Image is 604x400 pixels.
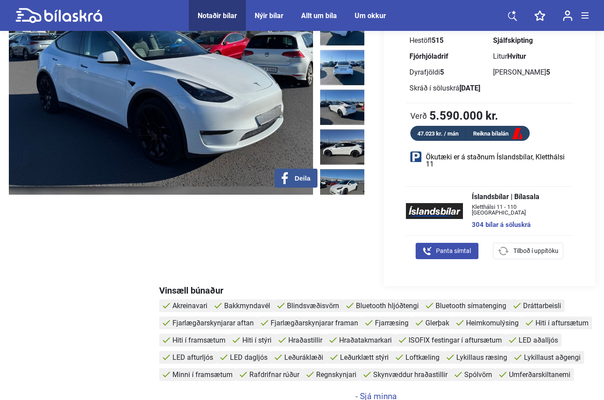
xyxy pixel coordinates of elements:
[271,319,358,327] span: Fjarlægðarskynjarar framan
[288,336,322,344] span: Hraðastillir
[320,50,364,85] img: 1758295261_5547694252204493801_30595234293834638.jpg
[466,128,530,140] a: Reikna bílalán
[294,174,310,182] span: Deila
[255,11,283,20] a: Nýir bílar
[409,37,486,44] div: Hestöfl
[410,111,427,120] span: Verð
[409,52,448,60] b: Fjórhjóladrif
[230,353,268,362] span: LED dagljós
[224,302,270,310] span: Bakkmyndavél
[320,129,364,165] img: 1758295263_2402901941355382806_30595235651460353.jpg
[320,90,364,125] img: 1758295262_3690122628078460091_30595234991542950.jpg
[409,69,486,76] div: Dyrafjöldi
[513,246,558,256] span: Tilboð í uppítöku
[409,336,502,344] span: ISOFIX festingar í aftursætum
[472,193,564,200] span: Íslandsbílar | Bílasala
[172,370,233,379] span: Minni í framsætum
[172,302,207,310] span: Akreinavari
[493,69,570,76] div: [PERSON_NAME]
[472,204,564,215] span: Kletthálsi 11 - 110 [GEOGRAPHIC_DATA]
[320,169,364,204] img: 1758295264_8789202429310106414_30595236880905459.jpg
[524,353,581,362] span: Lykillaust aðgengi
[339,336,392,344] span: Hraðatakmarkari
[426,154,569,168] span: Ökutæki er á staðnum Íslandsbílar, Kletthálsi 11
[535,319,589,327] span: Hiti í aftursætum
[409,85,486,92] div: Skráð í söluskrá
[159,286,595,295] div: Vinsæll búnaður
[493,36,533,45] b: Sjálfskipting
[284,353,323,362] span: Leðuráklæði
[546,68,550,76] b: 5
[436,246,471,256] span: Panta símtal
[436,302,506,310] span: Bluetooth símatenging
[249,370,299,379] span: Rafdrifnar rúður
[287,302,339,310] span: Blindsvæðisvörn
[373,370,447,379] span: Skynvæddur hraðastillir
[405,353,440,362] span: Loftkæling
[440,68,444,76] b: 5
[242,336,271,344] span: Hiti í stýri
[316,370,356,379] span: Regnskynjari
[425,319,449,327] span: Glerþak
[355,11,386,20] a: Um okkur
[464,370,492,379] span: Spólvörn
[172,319,254,327] span: Fjarlægðarskynjarar aftan
[509,370,570,379] span: Umferðarskiltanemi
[523,302,561,310] span: Dráttarbeisli
[472,222,564,228] a: 304 bílar á söluskrá
[198,11,237,20] a: Notaðir bílar
[519,336,558,344] span: LED aðalljós
[563,10,573,21] img: user-login.svg
[507,52,526,60] b: Hvítur
[340,353,389,362] span: Leðurklætt stýri
[172,353,213,362] span: LED afturljós
[429,110,498,121] b: 5.590.000 kr.
[432,36,443,45] b: 515
[172,336,226,344] span: Hiti í framsætum
[356,302,419,310] span: Bluetooth hljóðtengi
[375,319,409,327] span: Fjarræsing
[459,84,480,92] b: [DATE]
[301,11,337,20] a: Allt um bíla
[410,128,466,139] div: 47.023 kr. / mán
[466,319,519,327] span: Heimkomulýsing
[275,169,317,188] button: Deila
[493,53,570,60] div: Litur
[456,353,507,362] span: Lykillaus ræsing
